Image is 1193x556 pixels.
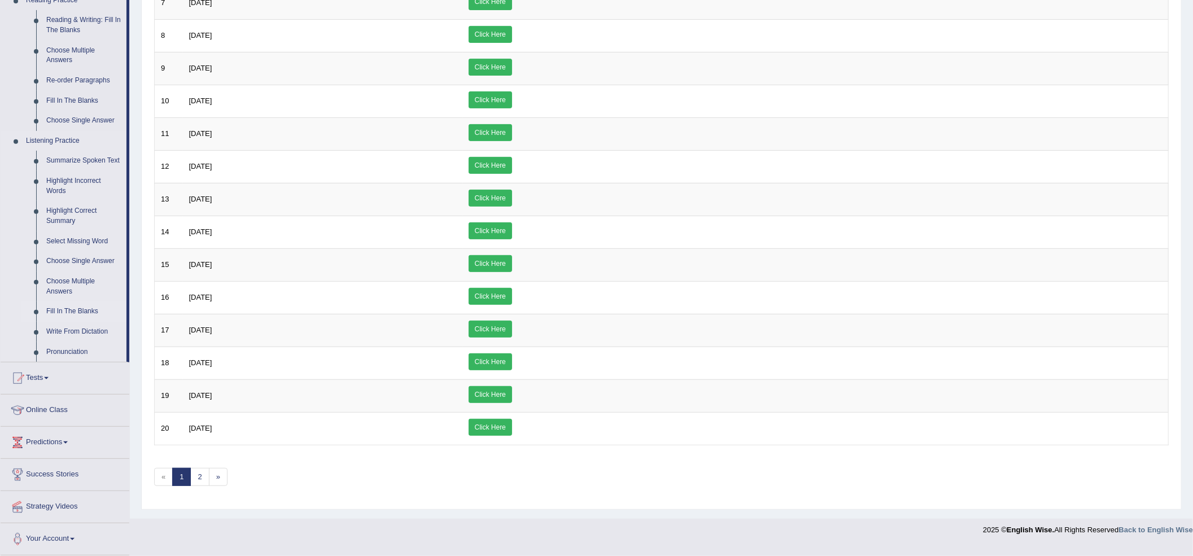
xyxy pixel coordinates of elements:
[41,201,126,231] a: Highlight Correct Summary
[1,523,129,551] a: Your Account
[41,272,126,301] a: Choose Multiple Answers
[209,468,228,487] a: »
[172,468,191,487] a: 1
[41,251,126,272] a: Choose Single Answer
[189,424,212,432] span: [DATE]
[189,129,212,138] span: [DATE]
[189,227,212,236] span: [DATE]
[41,41,126,71] a: Choose Multiple Answers
[1,362,129,391] a: Tests
[469,157,512,174] a: Click Here
[189,97,212,105] span: [DATE]
[469,222,512,239] a: Click Here
[41,231,126,252] a: Select Missing Word
[1007,526,1054,534] strong: English Wise.
[469,288,512,305] a: Click Here
[469,386,512,403] a: Click Here
[189,64,212,72] span: [DATE]
[155,248,183,281] td: 15
[155,216,183,248] td: 14
[190,468,209,487] a: 2
[155,117,183,150] td: 11
[1,427,129,455] a: Predictions
[189,391,212,400] span: [DATE]
[155,183,183,216] td: 13
[469,419,512,436] a: Click Here
[189,358,212,367] span: [DATE]
[155,314,183,347] td: 17
[155,281,183,314] td: 16
[155,150,183,183] td: 12
[189,31,212,40] span: [DATE]
[469,353,512,370] a: Click Here
[155,379,183,412] td: 19
[41,301,126,322] a: Fill In The Blanks
[469,124,512,141] a: Click Here
[189,293,212,301] span: [DATE]
[155,412,183,445] td: 20
[189,195,212,203] span: [DATE]
[1,395,129,423] a: Online Class
[469,59,512,76] a: Click Here
[155,347,183,379] td: 18
[1,491,129,519] a: Strategy Videos
[155,85,183,117] td: 10
[469,26,512,43] a: Click Here
[469,190,512,207] a: Click Here
[41,91,126,111] a: Fill In The Blanks
[41,10,126,40] a: Reading & Writing: Fill In The Blanks
[41,151,126,171] a: Summarize Spoken Text
[469,255,512,272] a: Click Here
[41,322,126,342] a: Write From Dictation
[21,131,126,151] a: Listening Practice
[189,162,212,170] span: [DATE]
[154,468,173,487] span: «
[469,321,512,338] a: Click Here
[189,326,212,334] span: [DATE]
[1119,526,1193,534] a: Back to English Wise
[983,519,1193,535] div: 2025 © All Rights Reserved
[41,171,126,201] a: Highlight Incorrect Words
[1,459,129,487] a: Success Stories
[189,260,212,269] span: [DATE]
[41,71,126,91] a: Re-order Paragraphs
[41,111,126,131] a: Choose Single Answer
[155,19,183,52] td: 8
[41,342,126,362] a: Pronunciation
[155,52,183,85] td: 9
[469,91,512,108] a: Click Here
